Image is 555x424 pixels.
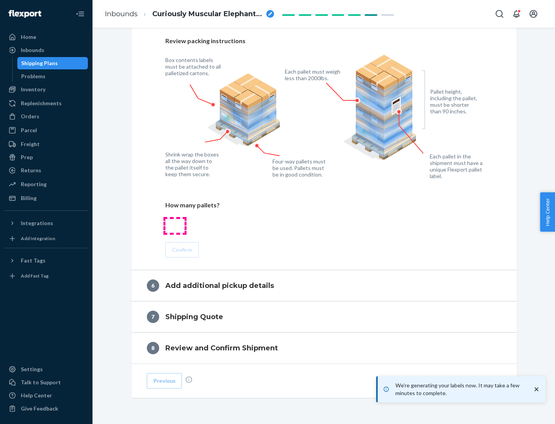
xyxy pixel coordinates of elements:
[21,46,44,54] div: Inbounds
[165,151,220,177] figcaption: Shrink wrap the boxes all the way down to the pallet itself to keep them secure.
[21,405,58,412] div: Give Feedback
[5,31,88,43] a: Home
[5,389,88,402] a: Help Center
[5,138,88,150] a: Freight
[5,44,88,56] a: Inbounds
[165,343,278,353] h4: Review and Confirm Shipment
[165,37,483,45] p: Review packing instructions
[147,342,159,354] div: 8
[21,167,41,174] div: Returns
[21,194,37,202] div: Billing
[131,333,517,363] button: 8Review and Confirm Shipment
[152,9,263,19] span: Curiously Muscular Elephant Seal
[21,392,52,399] div: Help Center
[131,301,517,332] button: 7Shipping Quote
[21,113,39,120] div: Orders
[21,86,45,93] div: Inventory
[165,57,223,76] figcaption: Box contents labels must be attached to all palletized cartons.
[533,385,540,393] svg: close toast
[21,33,36,41] div: Home
[5,376,88,389] a: Talk to Support
[526,6,541,22] button: Open account menu
[21,153,33,161] div: Prep
[21,219,53,227] div: Integrations
[5,178,88,190] a: Reporting
[285,68,342,81] figcaption: Each pallet must weigh less than 2000lbs.
[72,6,88,22] button: Close Navigation
[5,232,88,245] a: Add Integration
[430,88,481,114] figcaption: Pallet height, including the pallet, must be shorter than 90 inches.
[492,6,507,22] button: Open Search Box
[147,311,159,323] div: 7
[8,10,41,18] img: Flexport logo
[165,281,274,291] h4: Add additional pickup details
[147,373,182,389] button: Previous
[165,201,483,210] p: How many pallets?
[5,363,88,375] a: Settings
[509,6,524,22] button: Open notifications
[21,99,62,107] div: Replenishments
[5,97,88,109] a: Replenishments
[21,126,37,134] div: Parcel
[5,217,88,229] button: Integrations
[5,83,88,96] a: Inventory
[430,153,488,179] figcaption: Each pallet in the shipment must have a unique Flexport pallet label.
[5,192,88,204] a: Billing
[17,57,88,69] a: Shipping Plans
[21,235,55,242] div: Add Integration
[5,164,88,177] a: Returns
[21,180,47,188] div: Reporting
[540,192,555,232] button: Help Center
[21,365,43,373] div: Settings
[5,402,88,415] button: Give Feedback
[21,59,58,67] div: Shipping Plans
[21,257,45,264] div: Fast Tags
[21,72,45,80] div: Problems
[99,3,280,25] ol: breadcrumbs
[105,10,138,18] a: Inbounds
[5,124,88,136] a: Parcel
[131,270,517,301] button: 6Add additional pickup details
[21,379,61,386] div: Talk to Support
[5,110,88,123] a: Orders
[395,382,525,397] p: We're generating your labels now. It may take a few minutes to complete.
[21,273,49,279] div: Add Fast Tag
[17,70,88,82] a: Problems
[5,254,88,267] button: Fast Tags
[165,312,223,322] h4: Shipping Quote
[165,242,199,257] button: Confirm
[272,158,326,178] figcaption: Four-way pallets must be used. Pallets must be in good condition.
[5,151,88,163] a: Prep
[147,279,159,292] div: 6
[21,140,40,148] div: Freight
[5,270,88,282] a: Add Fast Tag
